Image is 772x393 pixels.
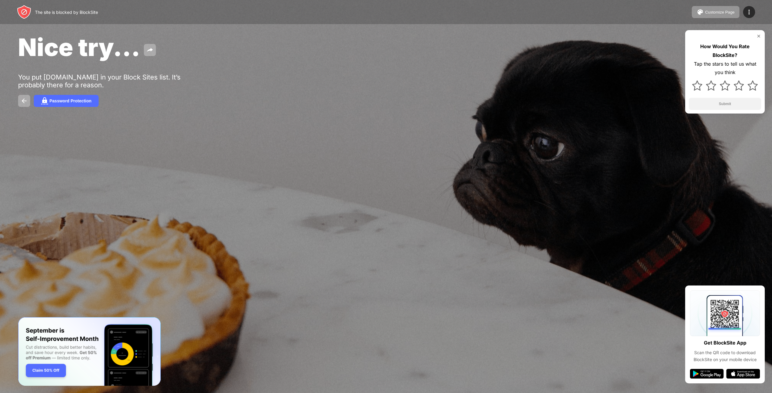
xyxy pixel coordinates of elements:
[146,46,153,54] img: share.svg
[17,5,31,19] img: header-logo.svg
[692,6,739,18] button: Customize Page
[697,8,704,16] img: pallet.svg
[689,42,761,60] div: How Would You Rate BlockSite?
[690,369,724,379] img: google-play.svg
[720,80,730,91] img: star.svg
[704,338,746,347] div: Get BlockSite App
[49,98,91,103] div: Password Protection
[689,98,761,110] button: Submit
[21,97,28,104] img: back.svg
[18,33,140,62] span: Nice try...
[756,34,761,39] img: rate-us-close.svg
[690,290,760,336] img: qrcode.svg
[18,73,204,89] div: You put [DOMAIN_NAME] in your Block Sites list. It’s probably there for a reason.
[690,349,760,363] div: Scan the QR code to download BlockSite on your mobile device
[18,317,161,386] iframe: Banner
[35,10,98,15] div: The site is blocked by BlockSite
[748,80,758,91] img: star.svg
[692,80,702,91] img: star.svg
[34,95,99,107] button: Password Protection
[706,80,716,91] img: star.svg
[745,8,753,16] img: menu-icon.svg
[726,369,760,379] img: app-store.svg
[41,97,48,104] img: password.svg
[734,80,744,91] img: star.svg
[705,10,735,14] div: Customize Page
[689,60,761,77] div: Tap the stars to tell us what you think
